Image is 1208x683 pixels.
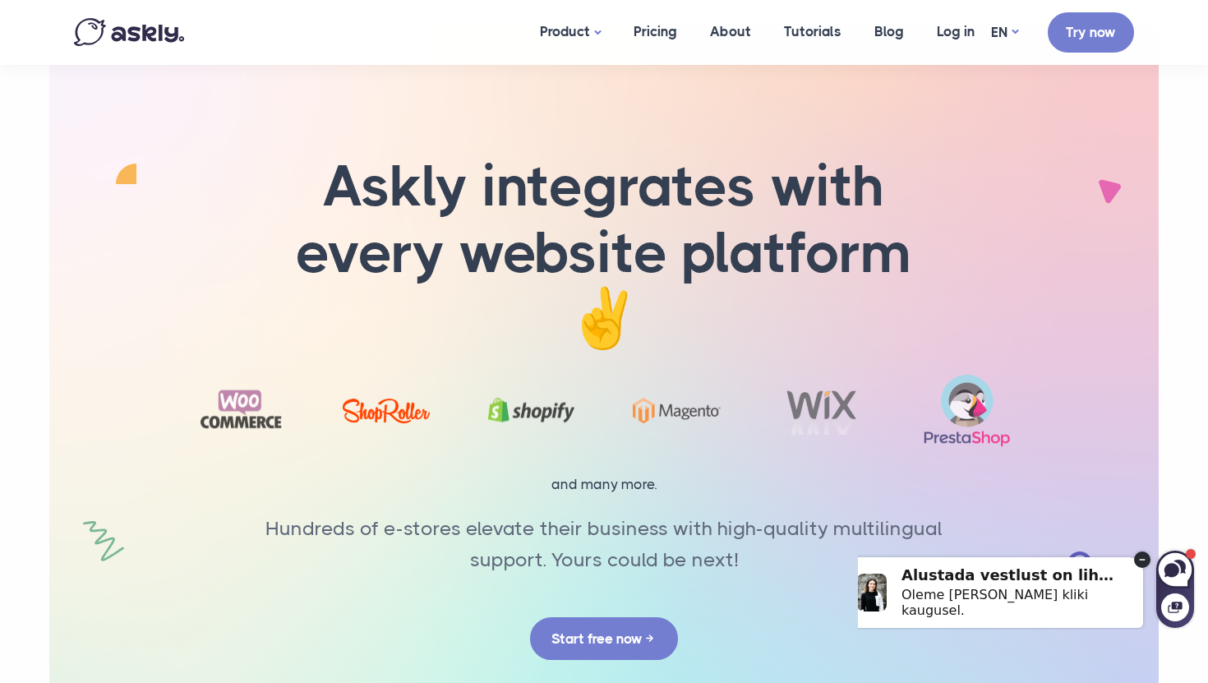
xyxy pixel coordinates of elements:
[530,617,678,661] a: Start free now
[255,154,953,353] h1: Askly integrates with every website platform ✌️
[778,385,866,435] img: Wix
[164,473,1044,496] p: and many more.
[858,529,1196,630] iframe: Askly chat
[633,398,721,423] img: Magento
[343,399,431,423] img: ShopRoller
[1048,12,1134,53] a: Try now
[44,58,262,89] div: Oleme [PERSON_NAME] kliki kaugusel.
[197,384,285,437] img: Woocommerce
[923,373,1011,448] img: prestashop
[487,385,575,435] img: Shopify
[255,513,953,576] p: Hundreds of e-stores elevate their business with high-quality multilingual support. Yours could b...
[44,38,262,54] div: Alustada vestlust on lihtne!
[74,18,184,46] img: Askly
[991,21,1018,44] a: EN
